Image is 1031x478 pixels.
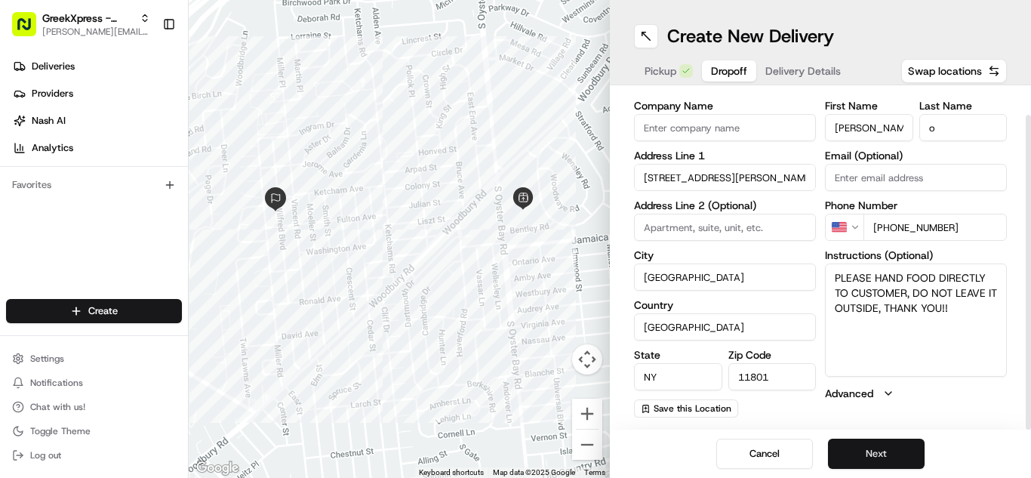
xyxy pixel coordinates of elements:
label: Address Line 2 (Optional) [634,200,816,211]
button: Start new chat [257,149,275,167]
div: 📗 [15,298,27,310]
label: State [634,350,722,360]
span: Pylon [150,334,183,345]
button: GreekXpress - Plainview [42,11,134,26]
span: Create [88,304,118,318]
div: 💻 [128,298,140,310]
div: We're available if you need us! [51,159,191,171]
label: Country [634,300,816,310]
button: Create [6,299,182,323]
span: Log out [30,449,61,461]
span: Pickup [645,63,676,79]
button: Cancel [716,439,813,469]
input: Enter email address [825,164,1007,191]
span: Save this Location [654,402,731,415]
span: Deliveries [32,60,75,73]
a: Providers [6,82,188,106]
button: Zoom out [572,430,602,460]
button: Toggle Theme [6,421,182,442]
img: 1736555255976-a54dd68f-1ca7-489b-9aae-adbdc363a1c4 [30,235,42,247]
input: Enter phone number [863,214,1007,241]
a: Deliveries [6,54,188,79]
label: Email (Optional) [825,150,1007,161]
span: API Documentation [143,297,242,312]
label: Phone Number [825,200,1007,211]
span: Delivery Details [765,63,841,79]
img: Nash [15,15,45,45]
a: Analytics [6,136,188,160]
button: See all [234,193,275,211]
button: Next [828,439,925,469]
input: Enter last name [919,114,1008,141]
button: Zoom in [572,399,602,429]
input: Enter company name [634,114,816,141]
button: Settings [6,348,182,369]
span: Notifications [30,377,83,389]
label: Address Line 1 [634,150,816,161]
span: Map data ©2025 Google [493,468,575,476]
textarea: PLEASE HAND FOOD DIRECTLY TO CUSTOMER, DO NOT LEAVE IT OUTSIDE, THANK YOU!! [825,264,1007,377]
h1: Create New Delivery [667,24,834,48]
label: First Name [825,100,913,111]
span: Settings [30,353,64,365]
span: Regen Pajulas [47,234,110,246]
div: Favorites [6,173,182,197]
a: Terms [584,468,605,476]
span: Nash AI [32,114,66,128]
button: Save this Location [634,399,738,418]
span: Swap locations [908,63,982,79]
button: Advanced [825,386,1007,401]
a: 📗Knowledge Base [9,291,122,318]
p: Welcome 👋 [15,60,275,85]
div: Past conversations [15,196,97,208]
label: City [634,250,816,261]
button: Map camera controls [572,344,602,375]
input: Enter first name [825,114,913,141]
span: Knowledge Base [30,297,115,312]
input: Clear [39,97,249,113]
img: Google [192,458,242,478]
button: Chat with us! [6,396,182,418]
div: Start new chat [51,144,248,159]
a: Nash AI [6,109,188,133]
input: Enter state [634,363,722,390]
span: Chat with us! [30,401,85,413]
input: Enter zip code [728,363,817,390]
button: [PERSON_NAME][EMAIL_ADDRESS][DOMAIN_NAME] [42,26,150,38]
input: Enter country [634,313,816,341]
img: 1736555255976-a54dd68f-1ca7-489b-9aae-adbdc363a1c4 [15,144,42,171]
span: Dropoff [711,63,747,79]
span: [DATE] [122,234,152,246]
button: GreekXpress - Plainview[PERSON_NAME][EMAIL_ADDRESS][DOMAIN_NAME] [6,6,156,42]
span: Providers [32,87,73,100]
img: Regen Pajulas [15,220,39,244]
label: Advanced [825,386,873,401]
button: Log out [6,445,182,466]
input: Enter address [634,164,816,191]
span: • [113,234,118,246]
a: 💻API Documentation [122,291,248,318]
button: Keyboard shortcuts [419,467,484,478]
button: Notifications [6,372,182,393]
a: Powered byPylon [106,333,183,345]
span: Analytics [32,141,73,155]
label: Last Name [919,100,1008,111]
input: Apartment, suite, unit, etc. [634,214,816,241]
label: Zip Code [728,350,817,360]
a: Open this area in Google Maps (opens a new window) [192,458,242,478]
label: Company Name [634,100,816,111]
button: Swap locations [901,59,1007,83]
label: Instructions (Optional) [825,250,1007,261]
span: Toggle Theme [30,425,91,437]
input: Enter city [634,264,816,291]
